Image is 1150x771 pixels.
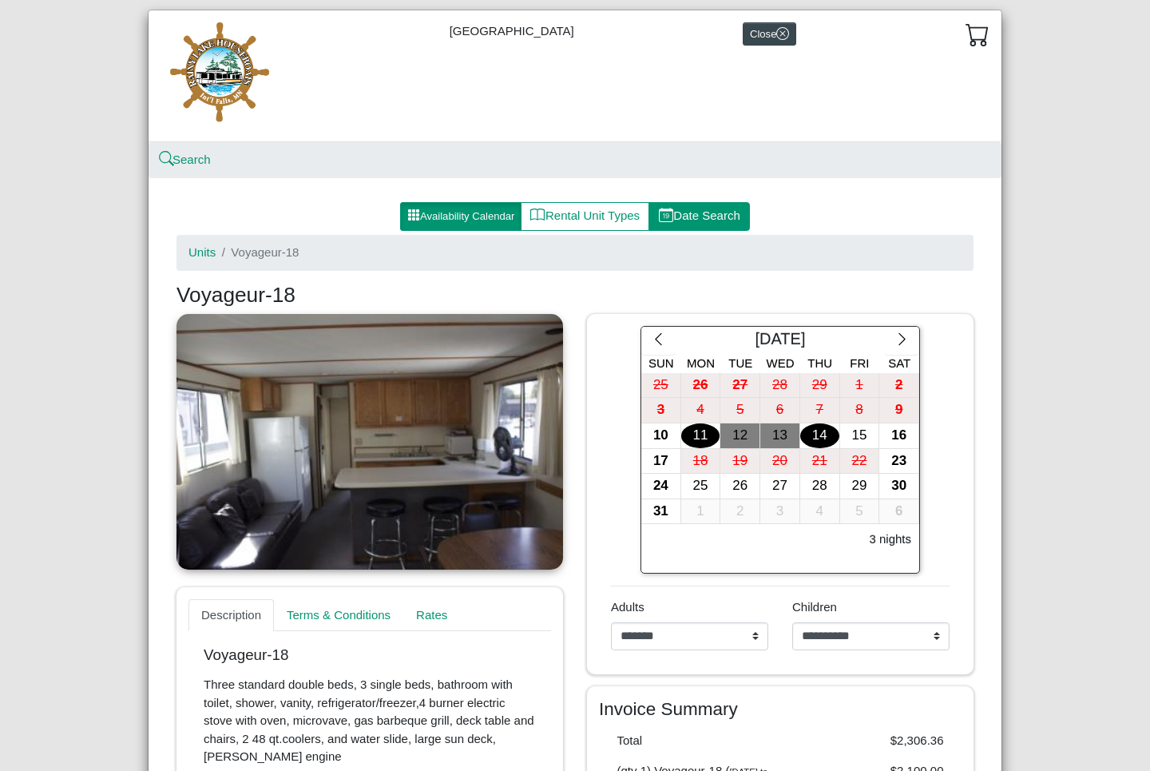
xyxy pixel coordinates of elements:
div: Total [605,732,781,750]
p: Voyageur-18 [204,646,536,665]
div: $2,306.36 [780,732,956,750]
p: Three standard double beds, 3 single beds, bathroom with toilet, shower, vanity, refrigerator/fre... [204,676,536,766]
a: Terms & Conditions [274,599,403,631]
button: 3 [760,499,800,525]
a: Description [188,599,274,631]
div: 29 [840,474,879,499]
div: 4 [800,499,839,524]
div: [DATE] [676,327,885,356]
span: Mon [687,356,715,370]
button: 3 [641,398,681,423]
span: Tue [728,356,752,370]
div: 16 [879,423,918,448]
button: 27 [760,474,800,499]
button: 30 [879,474,919,499]
button: 11 [681,423,721,449]
div: 4 [681,398,720,423]
button: bookRental Unit Types [521,202,649,231]
div: 2 [720,499,759,524]
button: 18 [681,449,721,475]
div: 26 [720,474,759,499]
div: 28 [800,474,839,499]
div: 6 [760,398,799,423]
div: 12 [720,423,759,448]
button: 13 [760,423,800,449]
span: Children [792,600,837,614]
button: 1 [840,373,880,399]
div: 30 [879,474,918,499]
div: 24 [641,474,680,499]
div: 22 [840,449,879,474]
button: 26 [681,373,721,399]
img: 55466189-bbd8-41c3-ab33-5e957c8145a3.jpg [161,22,280,129]
svg: grid3x3 gap fill [407,209,420,221]
a: Rates [403,599,460,631]
div: 11 [681,423,720,448]
button: 19 [720,449,760,475]
svg: calendar date [659,208,674,223]
svg: cart [966,22,989,46]
button: 24 [641,474,681,499]
button: 6 [760,398,800,423]
button: 28 [800,474,840,499]
a: searchSearch [161,153,211,166]
div: 31 [641,499,680,524]
div: 15 [840,423,879,448]
div: 26 [681,373,720,398]
div: [GEOGRAPHIC_DATA] [149,10,1001,142]
button: 25 [681,474,721,499]
button: grid3x3 gap fillAvailability Calendar [400,202,521,231]
button: 5 [720,398,760,423]
button: 25 [641,373,681,399]
div: 3 [641,398,680,423]
button: 23 [879,449,919,475]
div: 3 [760,499,799,524]
button: 26 [720,474,760,499]
button: 29 [840,474,880,499]
span: Wed [767,356,795,370]
button: 8 [840,398,880,423]
button: calendar dateDate Search [648,202,750,231]
button: 1 [681,499,721,525]
div: 7 [800,398,839,423]
button: 28 [760,373,800,399]
h6: 3 nights [869,532,911,546]
div: 14 [800,423,839,448]
span: Adults [611,600,644,614]
svg: book [530,208,545,223]
button: 16 [879,423,919,449]
div: 5 [840,499,879,524]
div: 1 [681,499,720,524]
div: 13 [760,423,799,448]
button: 31 [641,499,681,525]
button: 2 [720,499,760,525]
button: chevron left [641,327,676,356]
button: 29 [800,373,840,399]
div: 21 [800,449,839,474]
button: chevron right [885,327,919,356]
div: 27 [720,373,759,398]
button: 21 [800,449,840,475]
div: 6 [879,499,918,524]
button: 14 [800,423,840,449]
button: 22 [840,449,880,475]
div: 28 [760,373,799,398]
a: Units [188,245,216,259]
button: 15 [840,423,880,449]
div: 25 [641,373,680,398]
span: Voyageur-18 [231,245,299,259]
button: 7 [800,398,840,423]
h4: Invoice Summary [599,698,962,720]
div: 19 [720,449,759,474]
span: Thu [807,356,832,370]
div: 10 [641,423,680,448]
div: 8 [840,398,879,423]
span: Sat [888,356,910,370]
button: 4 [681,398,721,423]
div: 18 [681,449,720,474]
div: 29 [800,373,839,398]
svg: search [161,153,172,165]
button: 27 [720,373,760,399]
div: 5 [720,398,759,423]
button: 10 [641,423,681,449]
